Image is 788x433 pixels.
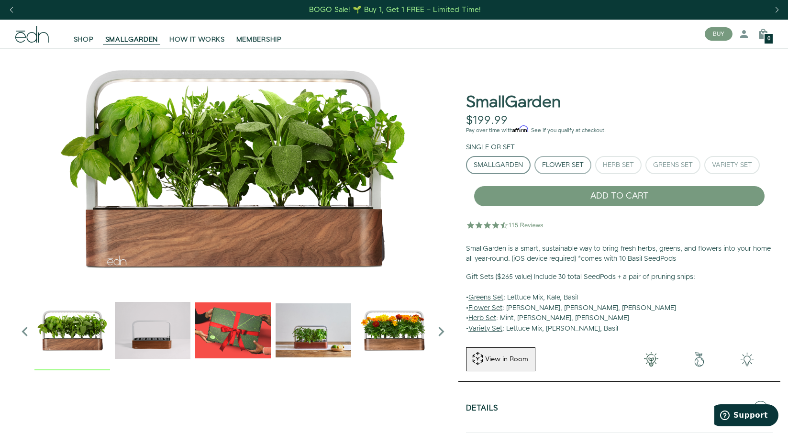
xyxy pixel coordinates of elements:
span: MEMBERSHIP [236,35,282,44]
img: 4.5 star rating [466,215,545,234]
u: Flower Set [468,303,502,313]
i: Previous slide [15,322,34,341]
u: Variety Set [468,324,502,333]
span: 0 [767,36,770,42]
p: Pay over time with . See if you qualify at checkout. [466,126,773,135]
a: HOW IT WORKS [164,23,230,44]
div: 1 / 6 [15,48,451,288]
button: Details [466,391,773,425]
div: 5 / 6 [356,292,432,370]
div: Variety Set [712,162,752,168]
span: SHOP [74,35,94,44]
img: edn-smallgarden-tech.png [723,352,771,366]
img: green-earth.png [675,352,723,366]
h1: SmallGarden [466,94,561,111]
div: 3 / 6 [195,292,271,370]
b: Gift Sets ($265 value) Include 30 total SeedPods + a pair of pruning snips: [466,272,695,282]
button: SmallGarden [466,156,531,174]
button: ADD TO CART [474,186,765,207]
u: Herb Set [468,313,496,323]
img: edn-trim-basil.2021-09-07_14_55_24_1024x.gif [115,292,190,368]
h5: Details [466,404,499,415]
iframe: Opens a widget where you can find more information [714,404,778,428]
button: Flower Set [534,156,591,174]
button: Variety Set [704,156,760,174]
button: Herb Set [595,156,642,174]
a: SHOP [68,23,100,44]
div: SmallGarden [474,162,523,168]
div: Herb Set [603,162,634,168]
button: View in Room [466,347,535,371]
div: 1 / 6 [34,292,110,370]
img: EMAILS_-_Holiday_21_PT1_28_9986b34a-7908-4121-b1c1-9595d1e43abe_1024x.png [195,292,271,368]
span: Affirm [512,126,528,133]
div: BOGO Sale! 🌱 Buy 1, Get 1 FREE – Limited Time! [309,5,481,15]
p: • : Lettuce Mix, Kale, Basil • : [PERSON_NAME], [PERSON_NAME], [PERSON_NAME] • : Mint, [PERSON_NA... [466,272,773,334]
a: BOGO Sale! 🌱 Buy 1, Get 1 FREE – Limited Time! [308,2,482,17]
div: Greens Set [653,162,693,168]
div: 4 / 6 [276,292,351,370]
div: $199.99 [466,114,508,128]
div: Flower Set [542,162,584,168]
img: Official-EDN-SMALLGARDEN-HERB-HERO-SLV-2000px_4096x.png [15,48,451,288]
img: edn-smallgarden-marigold-hero-SLV-2000px_1024x.png [356,292,432,368]
span: HOW IT WORKS [169,35,224,44]
p: SmallGarden is a smart, sustainable way to bring fresh herbs, greens, and flowers into your home ... [466,244,773,265]
a: MEMBERSHIP [231,23,288,44]
span: SMALLGARDEN [105,35,158,44]
i: Next slide [432,322,451,341]
u: Greens Set [468,293,503,302]
div: 2 / 6 [115,292,190,370]
img: edn-smallgarden-mixed-herbs-table-product-2000px_1024x.jpg [276,292,351,368]
label: Single or Set [466,143,515,152]
button: Greens Set [645,156,700,174]
button: BUY [705,27,733,41]
div: View in Room [484,355,529,364]
a: SMALLGARDEN [100,23,164,44]
img: Official-EDN-SMALLGARDEN-HERB-HERO-SLV-2000px_1024x.png [34,292,110,368]
img: 001-light-bulb.png [627,352,675,366]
